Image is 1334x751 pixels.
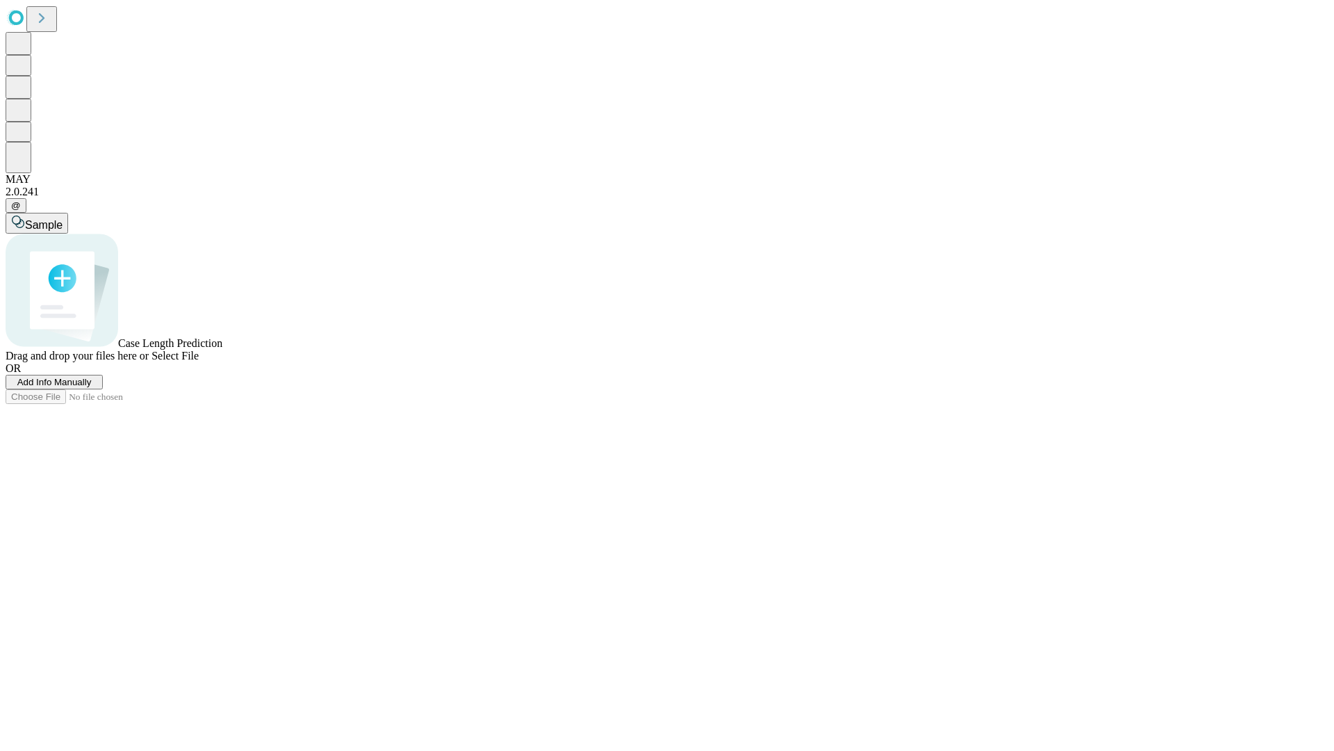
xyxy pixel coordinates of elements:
button: Add Info Manually [6,375,103,389]
span: Sample [25,219,63,231]
span: @ [11,200,21,211]
div: 2.0.241 [6,186,1328,198]
div: MAY [6,173,1328,186]
span: Case Length Prediction [118,337,222,349]
span: Select File [151,350,199,362]
span: OR [6,362,21,374]
span: Drag and drop your files here or [6,350,149,362]
button: Sample [6,213,68,234]
span: Add Info Manually [17,377,92,387]
button: @ [6,198,26,213]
